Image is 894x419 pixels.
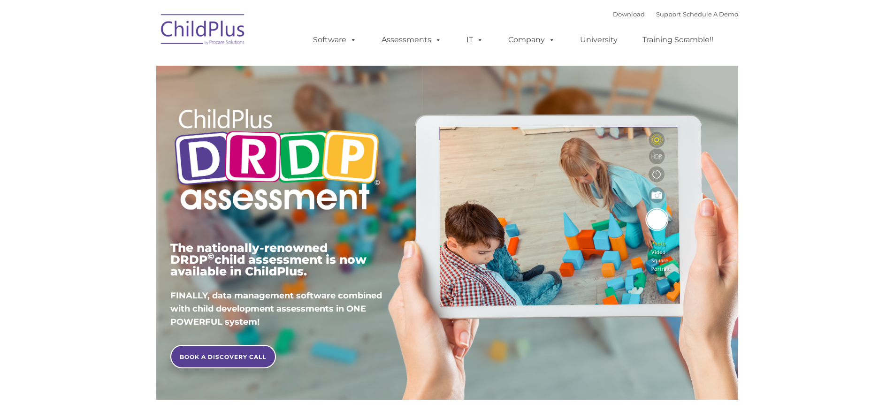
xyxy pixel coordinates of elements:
a: Company [499,30,565,49]
img: ChildPlus by Procare Solutions [156,8,250,54]
a: Support [656,10,681,18]
a: Training Scramble!! [633,30,723,49]
a: Assessments [372,30,451,49]
sup: © [207,251,214,262]
a: Schedule A Demo [683,10,738,18]
span: FINALLY, data management software combined with child development assessments in ONE POWERFUL sys... [170,290,382,327]
font: | [613,10,738,18]
a: IT [457,30,493,49]
a: University [571,30,627,49]
a: Download [613,10,645,18]
img: Copyright - DRDP Logo Light [170,96,383,226]
a: BOOK A DISCOVERY CALL [170,345,276,368]
span: The nationally-renowned DRDP child assessment is now available in ChildPlus. [170,241,367,278]
a: Software [304,30,366,49]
